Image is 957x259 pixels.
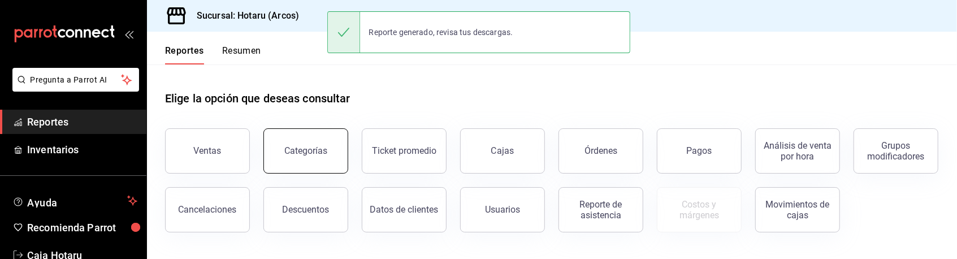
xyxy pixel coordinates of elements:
span: Reportes [27,114,137,129]
div: navigation tabs [165,45,261,64]
span: Inventarios [27,142,137,157]
div: Reporte de asistencia [566,199,636,221]
div: Descuentos [283,204,330,215]
span: Ayuda [27,194,123,208]
button: Descuentos [263,187,348,232]
button: Ticket promedio [362,128,447,174]
div: Ventas [194,145,222,156]
button: Análisis de venta por hora [755,128,840,174]
a: Pregunta a Parrot AI [8,82,139,94]
button: Resumen [222,45,261,64]
a: Cajas [460,128,545,174]
button: Pagos [657,128,742,174]
div: Órdenes [584,145,617,156]
div: Categorías [284,145,327,156]
div: Pagos [687,145,712,156]
div: Costos y márgenes [664,199,734,221]
button: Movimientos de cajas [755,187,840,232]
button: Reporte de asistencia [558,187,643,232]
button: open_drawer_menu [124,29,133,38]
span: Pregunta a Parrot AI [31,74,122,86]
button: Datos de clientes [362,187,447,232]
button: Pregunta a Parrot AI [12,68,139,92]
h3: Sucursal: Hotaru (Arcos) [188,9,299,23]
button: Órdenes [558,128,643,174]
div: Cajas [491,144,514,158]
button: Reportes [165,45,204,64]
div: Usuarios [485,204,520,215]
div: Movimientos de cajas [763,199,833,221]
button: Grupos modificadores [854,128,938,174]
button: Usuarios [460,187,545,232]
h1: Elige la opción que deseas consultar [165,90,350,107]
button: Categorías [263,128,348,174]
span: Recomienda Parrot [27,220,137,235]
div: Cancelaciones [179,204,237,215]
button: Contrata inventarios para ver este reporte [657,187,742,232]
div: Datos de clientes [370,204,439,215]
div: Ticket promedio [372,145,436,156]
div: Reporte generado, revisa tus descargas. [360,20,522,45]
div: Grupos modificadores [861,140,931,162]
button: Ventas [165,128,250,174]
button: Cancelaciones [165,187,250,232]
div: Análisis de venta por hora [763,140,833,162]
